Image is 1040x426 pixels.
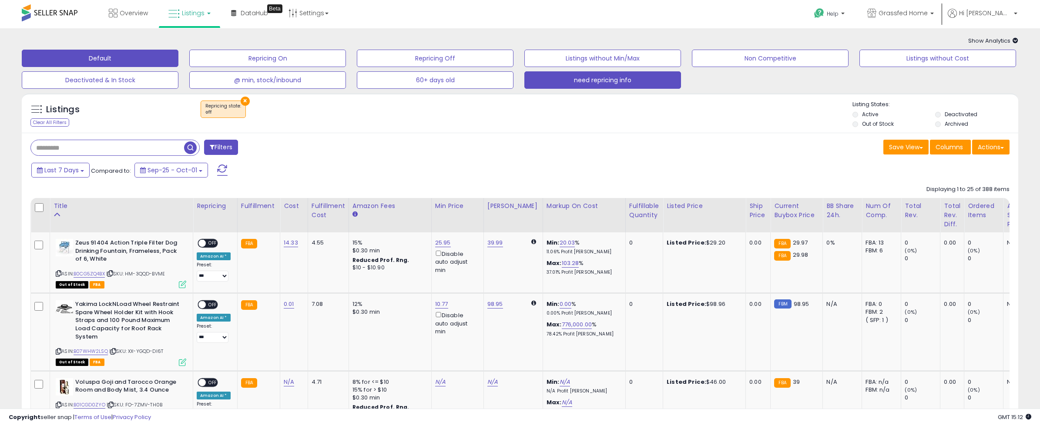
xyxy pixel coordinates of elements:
[749,239,764,247] div: 0.00
[352,247,425,255] div: $0.30 min
[883,140,929,154] button: Save View
[905,201,936,220] div: Total Rev.
[204,140,238,155] button: Filters
[352,264,425,272] div: $10 - $10.90
[75,378,181,396] b: Voluspa Goji and Tarocco Orange Room and Body Mist, 3.4 Ounce
[197,392,231,399] div: Amazon AI *
[859,50,1016,67] button: Listings without Cost
[9,413,151,422] div: seller snap | |
[284,201,304,211] div: Cost
[667,378,739,386] div: $46.00
[352,394,425,402] div: $0.30 min
[352,308,425,316] div: $0.30 min
[547,238,560,247] b: Min:
[667,300,706,308] b: Listed Price:
[547,331,619,337] p: 78.42% Profit [PERSON_NAME]
[44,166,79,174] span: Last 7 Days
[22,50,178,67] button: Default
[866,300,894,308] div: FBA: 0
[547,249,619,255] p: 11.06% Profit [PERSON_NAME]
[74,348,108,355] a: B07WHW2LSQ
[197,314,231,322] div: Amazon AI *
[905,316,940,324] div: 0
[30,118,69,127] div: Clear All Filters
[944,239,957,247] div: 0.00
[352,386,425,394] div: 15% for > $10
[74,413,111,421] a: Terms of Use
[189,50,346,67] button: Repricing On
[352,378,425,386] div: 8% for <= $10
[905,247,917,254] small: (0%)
[106,270,165,277] span: | SKU: HM-3QQD-BVME
[560,378,570,386] a: N/A
[197,323,231,343] div: Preset:
[206,379,220,386] span: OFF
[866,378,894,386] div: FBA: n/a
[435,378,446,386] a: N/A
[54,201,189,211] div: Title
[22,71,178,89] button: Deactivated & In Stock
[90,359,104,366] span: FBA
[487,378,498,386] a: N/A
[968,309,980,315] small: (0%)
[998,413,1031,421] span: 2025-10-9 15:12 GMT
[547,388,619,394] p: N/A Profit [PERSON_NAME]
[926,185,1010,194] div: Displaying 1 to 25 of 388 items
[435,300,448,309] a: 10.77
[562,259,579,268] a: 103.28
[241,239,257,248] small: FBA
[547,300,560,308] b: Min:
[749,300,764,308] div: 0.00
[241,300,257,310] small: FBA
[547,259,562,267] b: Max:
[862,120,894,127] label: Out of Stock
[267,4,282,13] div: Tooltip anchor
[189,71,346,89] button: @ min, stock/inbound
[547,378,560,386] b: Min:
[75,239,181,265] b: Zeus 91404 Action Triple Filter Dog Drinking Fountain, Frameless, Pack of 6, White
[968,247,980,254] small: (0%)
[862,111,878,118] label: Active
[826,300,855,308] div: N/A
[749,201,767,220] div: Ship Price
[968,201,1000,220] div: Ordered Items
[205,103,241,116] span: Repricing state :
[936,143,963,151] span: Columns
[774,239,790,248] small: FBA
[524,50,681,67] button: Listings without Min/Max
[866,247,894,255] div: FBM: 6
[543,198,625,232] th: The percentage added to the cost of goods (COGS) that forms the calculator for Min & Max prices.
[312,300,342,308] div: 7.08
[547,310,619,316] p: 0.00% Profit [PERSON_NAME]
[435,249,477,274] div: Disable auto adjust min
[905,309,917,315] small: (0%)
[944,378,957,386] div: 0.00
[284,238,298,247] a: 14.33
[562,398,572,407] a: N/A
[109,348,163,355] span: | SKU: XX-YGQD-DI6T
[968,394,1003,402] div: 0
[667,239,739,247] div: $29.20
[547,300,619,316] div: %
[866,386,894,394] div: FBM: n/a
[866,201,897,220] div: Num of Comp.
[968,37,1018,45] span: Show Analytics
[793,251,809,259] span: 29.98
[113,413,151,421] a: Privacy Policy
[629,378,656,386] div: 0
[547,321,619,337] div: %
[959,9,1011,17] span: Hi [PERSON_NAME]
[945,120,968,127] label: Archived
[241,201,276,211] div: Fulfillment
[487,300,503,309] a: 98.95
[352,239,425,247] div: 15%
[968,255,1003,262] div: 0
[667,201,742,211] div: Listed Price
[827,10,839,17] span: Help
[905,255,940,262] div: 0
[692,50,849,67] button: Non Competitive
[312,239,342,247] div: 4.55
[866,308,894,316] div: FBM: 2
[629,201,659,220] div: Fulfillable Quantity
[905,300,940,308] div: 0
